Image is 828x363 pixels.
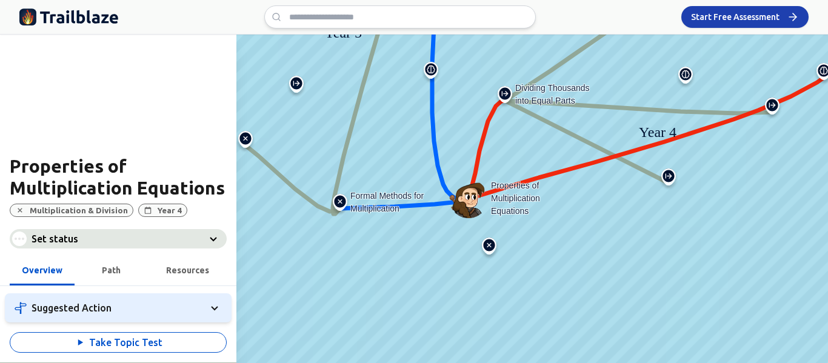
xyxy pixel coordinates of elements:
span: Path [102,265,121,275]
div: Year 5 [313,22,373,40]
span: Suggested Action [32,302,112,313]
img: Applying the Distributive Property [479,238,499,259]
button: Start Free Assessment [681,6,809,28]
span: Overview [22,265,62,275]
span: Year 4 [158,206,182,215]
h1: Properties of Multiplication Equations [10,155,227,199]
img: Number Line and Rounding for Four-digit Numbers [659,168,678,190]
span: Multiplication & Division [30,206,128,215]
button: Suggested Action [5,293,232,322]
span: Set status [32,233,78,244]
span: Resources [166,265,209,275]
img: Understanding Fractions of One [287,76,306,98]
div: Year 4 [627,121,688,143]
img: Dividing Thousands into Equal Parts [495,86,515,108]
img: Dividing Hundreds into Equal Parts [763,98,782,119]
img: Solving Division Problems with Remainders [676,67,695,88]
img: Trailblaze Education Logo [19,7,119,27]
img: Properties of Multiplication Equations [449,179,488,218]
button: Multiplication & Division [10,204,133,217]
button: Take Topic Test [10,332,227,353]
img: Mastering Multiplication and Division Facts [421,62,441,84]
img: Formal Methods for Division [236,131,255,153]
div: Year 4 [627,121,688,139]
img: Formal Methods for Multiplication [330,194,350,216]
button: Year 4 [138,204,187,217]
